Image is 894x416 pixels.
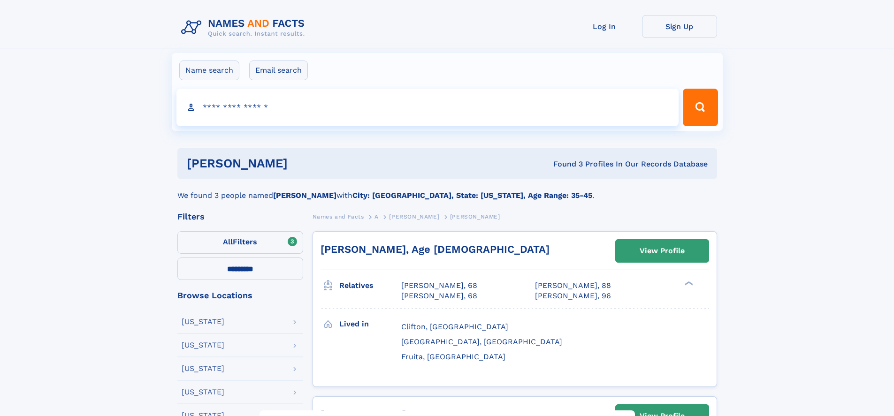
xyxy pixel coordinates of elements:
div: [US_STATE] [182,365,224,372]
img: Logo Names and Facts [177,15,313,40]
span: Fruita, [GEOGRAPHIC_DATA] [401,352,505,361]
a: [PERSON_NAME], Age [DEMOGRAPHIC_DATA] [321,243,550,255]
div: Filters [177,212,303,221]
a: A [374,211,379,222]
div: Found 3 Profiles In Our Records Database [420,159,708,169]
label: Filters [177,231,303,254]
div: ❯ [682,280,694,287]
div: We found 3 people named with . [177,179,717,201]
span: [PERSON_NAME] [450,213,500,220]
span: [GEOGRAPHIC_DATA], [GEOGRAPHIC_DATA] [401,337,562,346]
a: [PERSON_NAME], 88 [535,280,611,291]
a: Names and Facts [313,211,364,222]
a: [PERSON_NAME] [389,211,439,222]
h3: Relatives [339,278,401,294]
div: Browse Locations [177,291,303,300]
div: [US_STATE] [182,388,224,396]
label: Email search [249,61,308,80]
span: All [223,237,233,246]
a: Log In [567,15,642,38]
input: search input [176,89,679,126]
a: [PERSON_NAME], 68 [401,280,477,291]
span: Clifton, [GEOGRAPHIC_DATA] [401,322,508,331]
a: Sign Up [642,15,717,38]
label: Name search [179,61,239,80]
a: [PERSON_NAME], 68 [401,291,477,301]
span: [PERSON_NAME] [389,213,439,220]
b: [PERSON_NAME] [273,191,336,200]
b: City: [GEOGRAPHIC_DATA], State: [US_STATE], Age Range: 35-45 [352,191,592,200]
h1: [PERSON_NAME] [187,158,420,169]
div: [US_STATE] [182,341,224,349]
span: A [374,213,379,220]
a: View Profile [616,240,709,262]
button: Search Button [683,89,718,126]
div: [US_STATE] [182,318,224,325]
div: View Profile [640,240,685,262]
a: [PERSON_NAME], 96 [535,291,611,301]
h3: Lived in [339,316,401,332]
